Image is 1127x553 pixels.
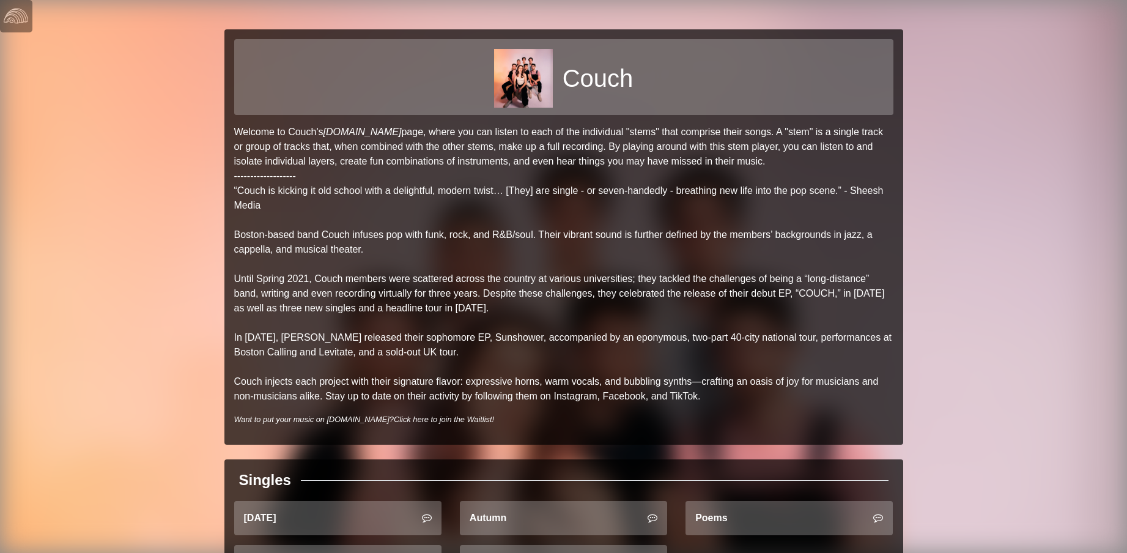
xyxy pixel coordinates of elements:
p: Welcome to Couch's page, where you can listen to each of the individual "stems" that comprise the... [234,125,893,404]
i: Want to put your music on [DOMAIN_NAME]? [234,415,495,424]
img: logo-white-4c48a5e4bebecaebe01ca5a9d34031cfd3d4ef9ae749242e8c4bf12ef99f53e8.png [4,4,28,28]
a: Click here to join the Waitlist! [394,415,494,424]
a: Poems [685,501,893,535]
div: Singles [239,469,291,491]
a: [DATE] [234,501,442,535]
a: [DOMAIN_NAME] [323,127,401,137]
img: 0b9ba5677a9dcdb81f0e6bf23345a38f5e1a363bb4420db7fe2df4c5b995abe8.jpg [494,49,553,108]
h1: Couch [563,64,634,93]
a: Autumn [460,501,667,535]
